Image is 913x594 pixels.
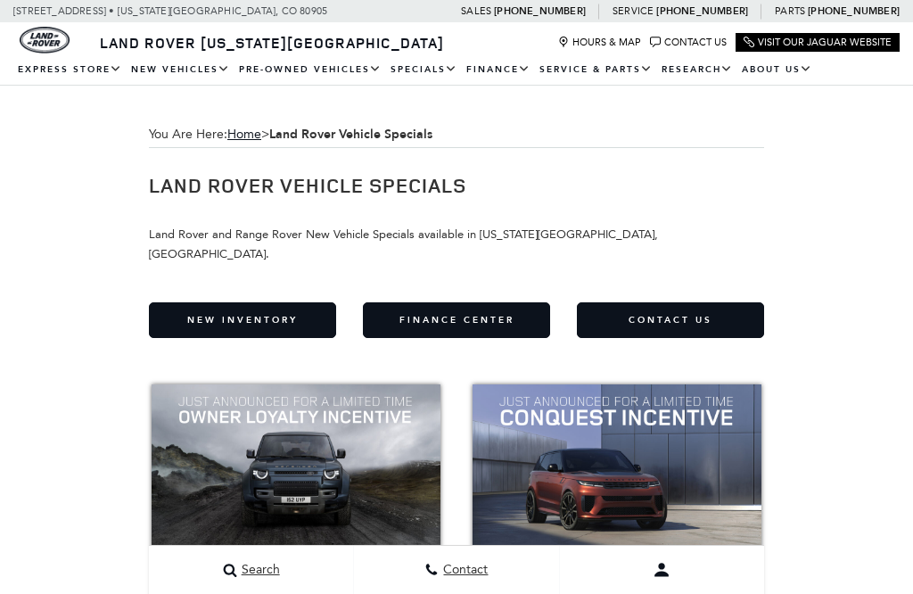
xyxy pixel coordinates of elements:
[558,37,641,48] a: Hours & Map
[439,563,488,578] span: Contact
[650,37,727,48] a: Contact Us
[149,121,764,148] div: Breadcrumbs
[269,126,432,143] strong: Land Rover Vehicle Specials
[20,27,70,54] a: land-rover
[473,384,761,547] img: Conquest Incentive Up To $3,000
[577,302,764,338] a: Contact Us
[13,54,900,86] nav: Main Navigation
[149,175,764,196] h1: Land Rover Vehicle Specials
[494,4,586,18] a: [PHONE_NUMBER]
[237,563,280,578] span: Search
[127,54,234,86] a: New Vehicles
[149,302,336,338] a: New Inventory
[808,4,900,18] a: [PHONE_NUMBER]
[13,5,327,17] a: [STREET_ADDRESS] • [US_STATE][GEOGRAPHIC_DATA], CO 80905
[744,37,892,48] a: Visit Our Jaguar Website
[386,54,462,86] a: Specials
[149,205,764,264] p: Land Rover and Range Rover New Vehicle Specials available in [US_STATE][GEOGRAPHIC_DATA], [GEOGRA...
[20,27,70,54] img: Land Rover
[227,127,261,142] a: Home
[149,121,764,148] span: You Are Here:
[657,54,737,86] a: Research
[152,384,440,547] img: Owner Loyalty Up To $4,000
[737,54,817,86] a: About Us
[100,33,444,53] span: Land Rover [US_STATE][GEOGRAPHIC_DATA]
[227,127,432,142] span: >
[535,54,657,86] a: Service & Parts
[363,302,550,338] a: Finance Center
[656,4,748,18] a: [PHONE_NUMBER]
[560,548,764,592] button: user-profile-menu
[462,54,535,86] a: Finance
[234,54,386,86] a: Pre-Owned Vehicles
[13,54,127,86] a: EXPRESS STORE
[89,33,455,53] a: Land Rover [US_STATE][GEOGRAPHIC_DATA]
